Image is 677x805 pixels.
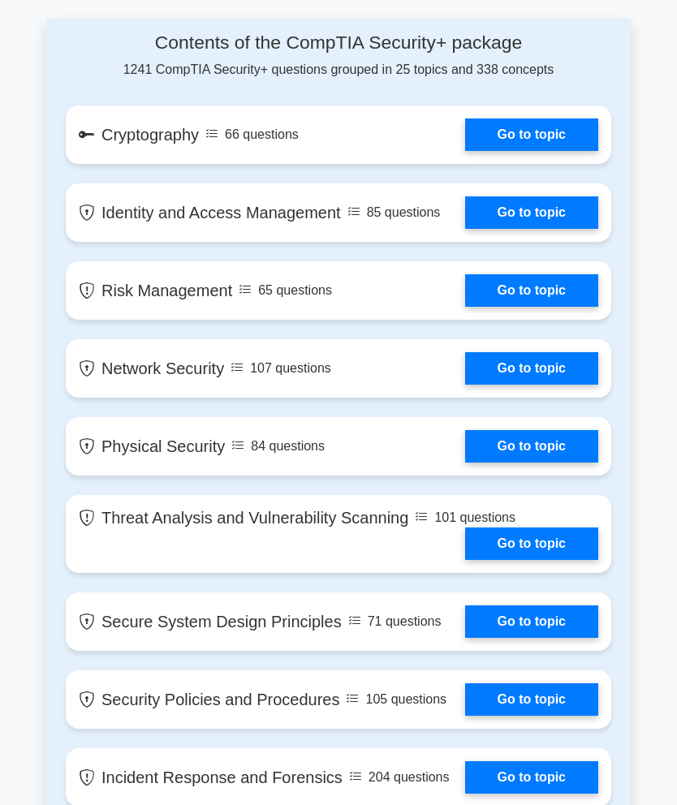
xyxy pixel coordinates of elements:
[465,352,598,385] a: Go to topic
[465,430,598,463] a: Go to topic
[66,32,611,80] div: 1241 CompTIA Security+ questions grouped in 25 topics and 338 concepts
[465,196,598,229] a: Go to topic
[465,605,598,638] a: Go to topic
[465,527,598,560] a: Go to topic
[465,118,598,151] a: Go to topic
[66,32,611,54] h4: Contents of the CompTIA Security+ package
[465,761,598,794] a: Go to topic
[465,274,598,307] a: Go to topic
[465,683,598,716] a: Go to topic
